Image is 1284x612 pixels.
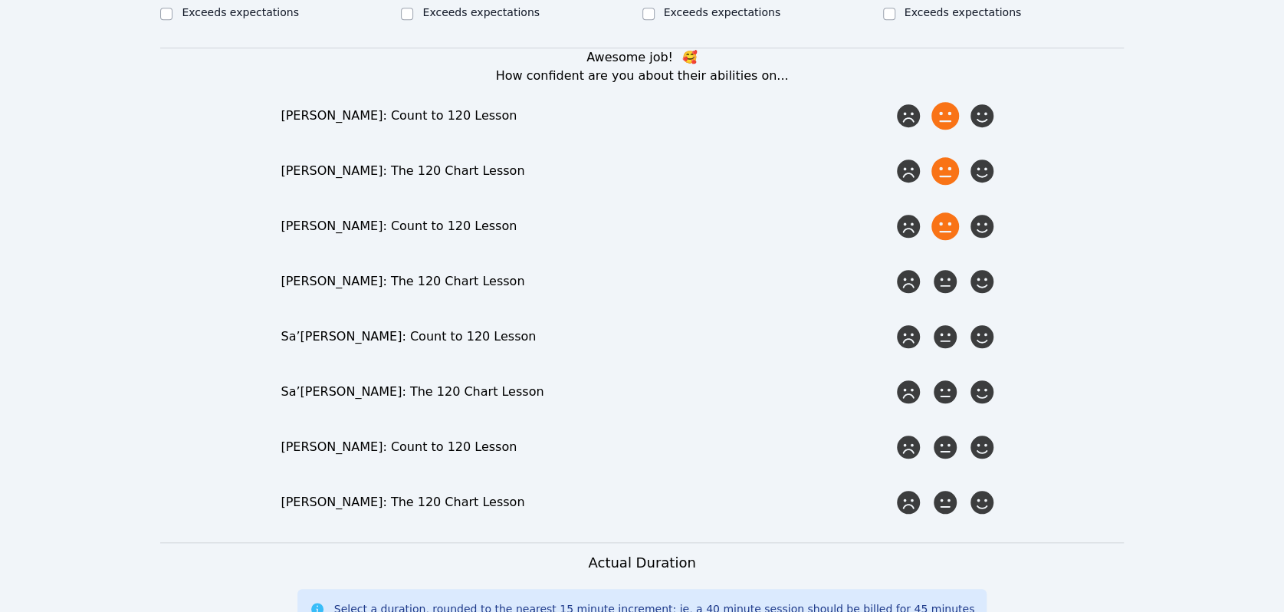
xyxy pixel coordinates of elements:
[281,272,892,291] div: [PERSON_NAME]: The 120 Chart Lesson
[281,327,892,346] div: Sa’[PERSON_NAME]: Count to 120 Lesson
[281,438,892,456] div: [PERSON_NAME]: Count to 120 Lesson
[422,6,539,18] label: Exceeds expectations
[682,50,698,64] span: kisses
[281,162,892,180] div: [PERSON_NAME]: The 120 Chart Lesson
[588,552,695,574] h3: Actual Duration
[281,217,892,235] div: [PERSON_NAME]: Count to 120 Lesson
[182,6,298,18] label: Exceeds expectations
[281,107,892,125] div: [PERSON_NAME]: Count to 120 Lesson
[281,493,892,512] div: [PERSON_NAME]: The 120 Chart Lesson
[664,6,780,18] label: Exceeds expectations
[586,50,673,64] span: Awesome job!
[281,383,892,401] div: Sa’[PERSON_NAME]: The 120 Chart Lesson
[496,68,789,83] span: How confident are you about their abilities on...
[905,6,1021,18] label: Exceeds expectations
